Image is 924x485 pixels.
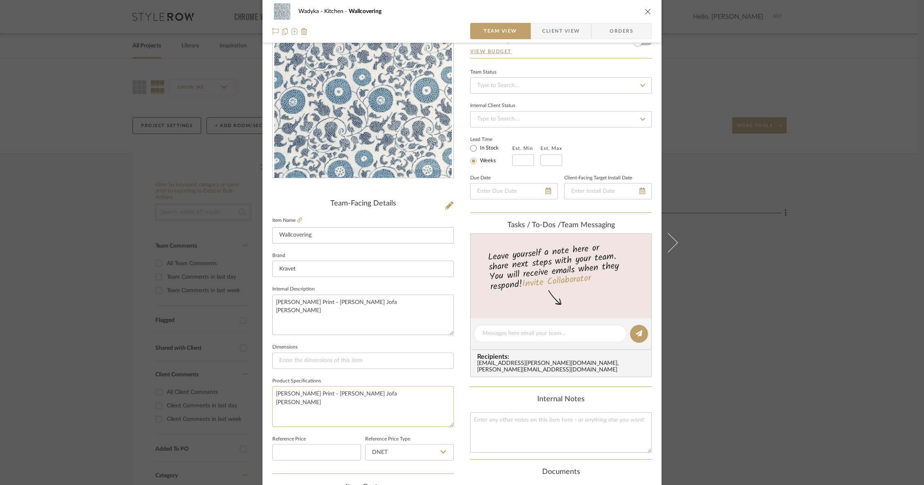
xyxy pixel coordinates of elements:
[365,437,410,441] label: Reference Price Type
[470,77,652,94] input: Type to Search…
[272,3,292,20] img: dbe7a4de-a460-4f0c-848e-2be74a598d0c_48x40.jpg
[272,254,285,258] label: Brand
[272,353,454,369] input: Enter the dimensions of this item
[301,28,307,35] img: Remove from project
[349,9,381,14] span: Wallcovering
[522,271,592,292] a: Invite Collaborator
[644,8,652,15] button: close
[478,145,499,152] label: In Stock
[272,227,454,244] input: Enter Item Name
[273,1,453,178] div: 0
[272,287,315,291] label: Internal Description
[542,23,580,39] span: Client View
[601,23,642,39] span: Orders
[272,345,298,349] label: Dimensions
[272,261,454,277] input: Enter Brand
[564,176,632,180] label: Client-Facing Target Install Date
[477,360,648,373] div: [EMAIL_ADDRESS][PERSON_NAME][DOMAIN_NAME] , [PERSON_NAME][EMAIL_ADDRESS][DOMAIN_NAME]
[470,395,652,404] div: Internal Notes
[470,70,496,74] div: Team Status
[298,9,324,14] span: Wadyka
[470,221,652,230] div: team Messaging
[274,1,452,178] img: dbe7a4de-a460-4f0c-848e-2be74a598d0c_436x436.jpg
[470,136,512,143] label: Lead Time
[470,176,491,180] label: Due Date
[470,48,652,55] a: View Budget
[477,353,648,360] span: Recipients:
[470,111,652,127] input: Type to Search…
[272,437,306,441] label: Reference Price
[564,183,652,199] input: Enter Install Date
[272,199,454,208] div: Team-Facing Details
[507,221,561,229] span: Tasks / To-Dos /
[484,23,517,39] span: Team View
[324,9,349,14] span: Kitchen
[470,104,515,108] div: Internal Client Status
[478,157,496,165] label: Weeks
[272,379,321,383] label: Product Specifications
[512,145,533,151] label: Est. Min
[470,183,558,199] input: Enter Due Date
[272,217,302,224] label: Item Name
[469,239,653,294] div: Leave yourself a note here or share next steps with your team. You will receive emails when they ...
[470,468,652,477] div: Documents
[540,145,562,151] label: Est. Max
[470,143,512,166] mat-radio-group: Select item type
